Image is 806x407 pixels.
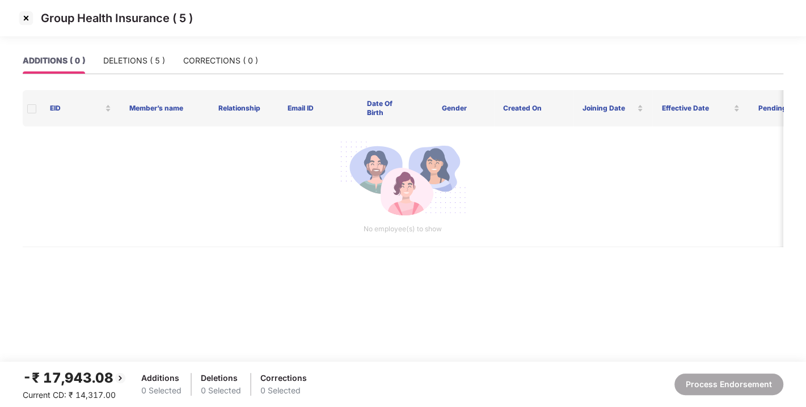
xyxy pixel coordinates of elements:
[41,11,193,25] p: Group Health Insurance ( 5 )
[260,372,307,384] div: Corrections
[661,104,731,113] span: Effective Date
[120,90,200,126] th: Member’s name
[201,372,241,384] div: Deletions
[201,384,241,397] div: 0 Selected
[573,90,653,126] th: Joining Date
[103,54,165,67] div: DELETIONS ( 5 )
[652,90,749,126] th: Effective Date
[17,9,35,27] img: svg+xml;base64,PHN2ZyBpZD0iQ3Jvc3MtMzJ4MzIiIHhtbG5zPSJodHRwOi8vd3d3LnczLm9yZy8yMDAwL3N2ZyIgd2lkdG...
[200,90,279,126] th: Relationship
[113,371,127,385] img: svg+xml;base64,PHN2ZyBpZD0iQmFjay0yMHgyMCIgeG1sbnM9Imh0dHA6Ly93d3cudzMub3JnLzIwMDAvc3ZnIiB3aWR0aD...
[141,372,182,384] div: Additions
[278,90,358,126] th: Email ID
[494,90,573,126] th: Created On
[415,90,494,126] th: Gender
[41,90,120,126] th: EID
[583,104,635,113] span: Joining Date
[141,384,182,397] div: 0 Selected
[339,135,466,224] img: svg+xml;base64,PHN2ZyB4bWxucz0iaHR0cDovL3d3dy53My5vcmcvMjAwMC9zdmciIGlkPSJNdWx0aXBsZV9lbXBsb3llZS...
[260,384,307,397] div: 0 Selected
[23,390,116,400] span: Current CD: ₹ 14,317.00
[358,90,415,126] th: Date Of Birth
[50,104,103,113] span: EID
[23,54,85,67] div: ADDITIONS ( 0 )
[23,367,127,389] div: -₹ 17,943.08
[674,374,783,395] button: Process Endorsement
[183,54,258,67] div: CORRECTIONS ( 0 )
[32,224,774,235] p: No employee(s) to show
